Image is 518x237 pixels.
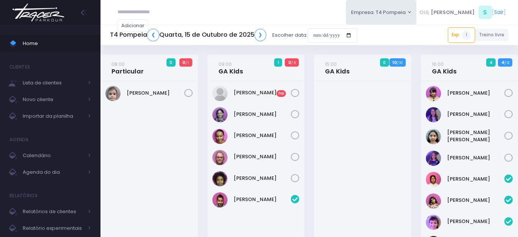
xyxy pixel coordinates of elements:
img: Nina Loureiro Andrusyszyn [426,215,441,230]
span: 0 [380,58,389,67]
span: Olá, [419,9,430,16]
span: [PERSON_NAME] [431,9,475,16]
strong: 0 [288,59,291,65]
a: [PERSON_NAME] [234,132,291,139]
img: Lia Widman [426,107,441,122]
small: 16:00 [432,61,444,68]
span: Relatório experimentais [23,223,83,233]
img: Clara Sigolo [426,172,441,187]
h4: Relatórios [9,188,38,203]
a: ❯ [254,29,267,41]
a: 09:00GA Kids [218,60,243,75]
img: STELLA ARAUJO LAGUNA [212,192,228,207]
a: [PERSON_NAME] [PERSON_NAME] [447,129,504,143]
div: [ ] [416,4,509,21]
a: [PERSON_NAME] [234,175,291,182]
span: Importar da planilha [23,111,83,121]
a: 15:00GA Kids [325,60,350,75]
small: 09:00 [218,61,232,68]
a: [PERSON_NAME] [447,154,504,162]
div: Escolher data: [110,27,357,44]
span: 0 [166,58,176,67]
h4: Agenda [9,132,29,147]
img: Brunna Mateus De Paulo Alves [105,86,121,101]
span: S [479,6,492,19]
img: Luisa Yen Muller [426,129,441,144]
span: 1 [274,58,282,67]
img: Paola baldin Barreto Armentano [212,150,228,165]
span: Lista de clientes [23,78,83,88]
a: [PERSON_NAME] [127,89,184,97]
h5: T4 Pompeia Quarta, 15 de Outubro de 2025 [110,29,266,41]
a: [PERSON_NAME] [234,196,291,203]
span: Relatórios de clientes [23,207,83,217]
img: Clarice Lopes [426,86,441,101]
strong: 0 [182,59,185,65]
img: Luiza Braz [426,193,441,209]
img: Graciela avila [212,86,228,101]
a: Exp1 [448,27,475,42]
a: [PERSON_NAME] [234,111,291,118]
span: Agenda do dia [23,167,83,177]
strong: 4 [501,59,504,65]
a: Treino livre [475,29,509,41]
img: Júlia Barbosa [212,129,228,144]
span: Novo cliente [23,95,83,104]
img: Rosa Widman [426,151,441,166]
a: [PERSON_NAME] [234,153,291,161]
img: Irene Zylbersztajn de Sá [212,107,228,122]
small: / 1 [185,61,189,65]
span: 1 [462,31,471,40]
a: [PERSON_NAME] [447,111,504,118]
small: 15:00 [325,61,337,68]
strong: 10 [392,59,397,65]
a: [PERSON_NAME] [447,196,504,204]
a: Sair [494,8,504,16]
small: 08:00 [111,61,125,68]
a: [PERSON_NAME]Exp [234,89,291,97]
span: Calendário [23,151,83,161]
span: 4 [486,58,496,67]
a: [PERSON_NAME] [447,89,504,97]
small: / 12 [504,61,509,65]
a: Adicionar [118,19,149,32]
small: / 6 [291,61,296,65]
a: 16:00GA Kids [432,60,457,75]
a: 08:00Particular [111,60,144,75]
a: [PERSON_NAME] [447,175,504,183]
img: Priscila Vanzolini [212,171,228,186]
span: Home [23,39,91,48]
a: [PERSON_NAME] [447,218,504,225]
h4: Clientes [9,59,30,75]
small: / 10 [397,61,402,65]
span: Exp [276,90,286,97]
